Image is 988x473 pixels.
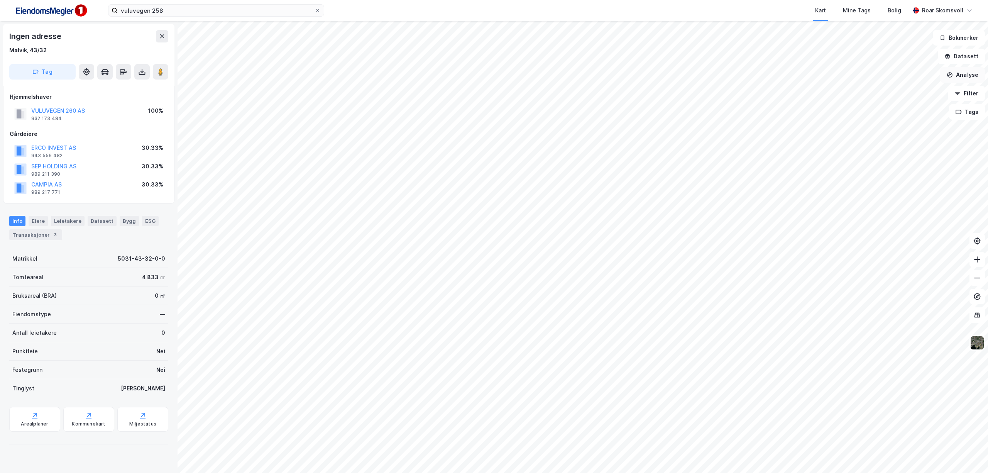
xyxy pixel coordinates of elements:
[118,5,315,16] input: Søk på adresse, matrikkel, gårdeiere, leietakere eller personer
[142,143,163,153] div: 30.33%
[51,216,85,226] div: Leietakere
[949,436,988,473] div: Kontrollprogram for chat
[12,291,57,300] div: Bruksareal (BRA)
[51,231,59,239] div: 3
[12,328,57,337] div: Antall leietakere
[31,115,62,122] div: 932 173 484
[940,67,985,83] button: Analyse
[815,6,826,15] div: Kart
[21,421,48,427] div: Arealplaner
[9,30,63,42] div: Ingen adresse
[161,328,165,337] div: 0
[948,86,985,101] button: Filter
[933,30,985,46] button: Bokmerker
[155,291,165,300] div: 0 ㎡
[148,106,163,115] div: 100%
[31,153,63,159] div: 943 556 482
[12,2,90,19] img: F4PB6Px+NJ5v8B7XTbfpPpyloAAAAASUVORK5CYII=
[9,229,62,240] div: Transaksjoner
[121,384,165,393] div: [PERSON_NAME]
[129,421,156,427] div: Miljøstatus
[922,6,963,15] div: Roar Skomsvoll
[31,189,60,195] div: 989 217 771
[29,216,48,226] div: Eiere
[12,310,51,319] div: Eiendomstype
[88,216,117,226] div: Datasett
[9,64,76,80] button: Tag
[31,171,60,177] div: 989 211 390
[12,273,43,282] div: Tomteareal
[10,129,168,139] div: Gårdeiere
[9,216,25,226] div: Info
[9,46,47,55] div: Malvik, 43/32
[160,310,165,319] div: —
[12,384,34,393] div: Tinglyst
[938,49,985,64] button: Datasett
[142,162,163,171] div: 30.33%
[949,436,988,473] iframe: Chat Widget
[970,336,985,350] img: 9k=
[949,104,985,120] button: Tags
[12,347,38,356] div: Punktleie
[156,365,165,375] div: Nei
[12,365,42,375] div: Festegrunn
[888,6,901,15] div: Bolig
[12,254,37,263] div: Matrikkel
[156,347,165,356] div: Nei
[142,216,159,226] div: ESG
[72,421,105,427] div: Kommunekart
[142,180,163,189] div: 30.33%
[843,6,871,15] div: Mine Tags
[118,254,165,263] div: 5031-43-32-0-0
[142,273,165,282] div: 4 833 ㎡
[120,216,139,226] div: Bygg
[10,92,168,102] div: Hjemmelshaver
